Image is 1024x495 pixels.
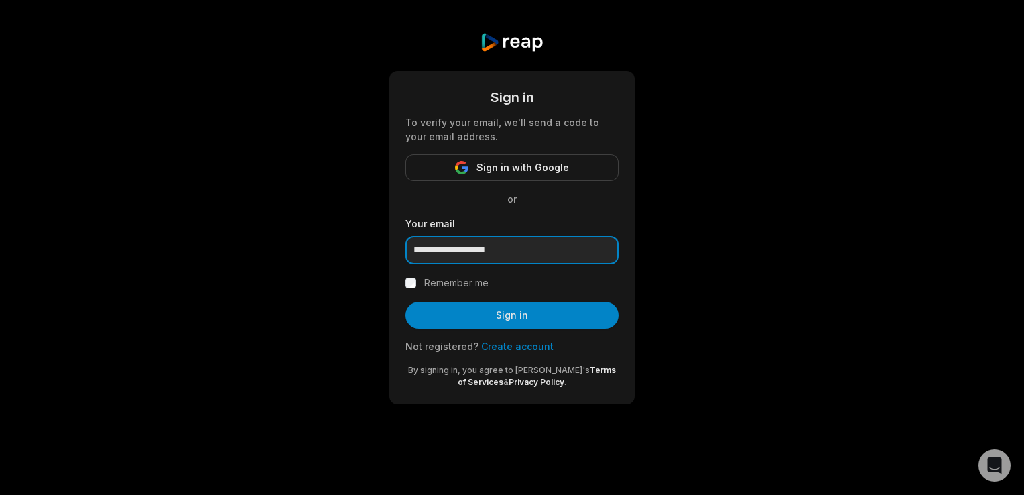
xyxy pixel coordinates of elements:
[405,217,619,231] label: Your email
[564,377,566,387] span: .
[476,160,569,176] span: Sign in with Google
[978,449,1011,482] div: Open Intercom Messenger
[458,365,616,387] a: Terms of Services
[497,192,527,206] span: or
[405,115,619,144] div: To verify your email, we'll send a code to your email address.
[424,275,489,291] label: Remember me
[405,154,619,181] button: Sign in with Google
[503,377,509,387] span: &
[405,302,619,329] button: Sign in
[405,341,478,352] span: Not registered?
[480,32,543,52] img: reap
[481,341,554,352] a: Create account
[509,377,564,387] a: Privacy Policy
[408,365,590,375] span: By signing in, you agree to [PERSON_NAME]'s
[405,87,619,107] div: Sign in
